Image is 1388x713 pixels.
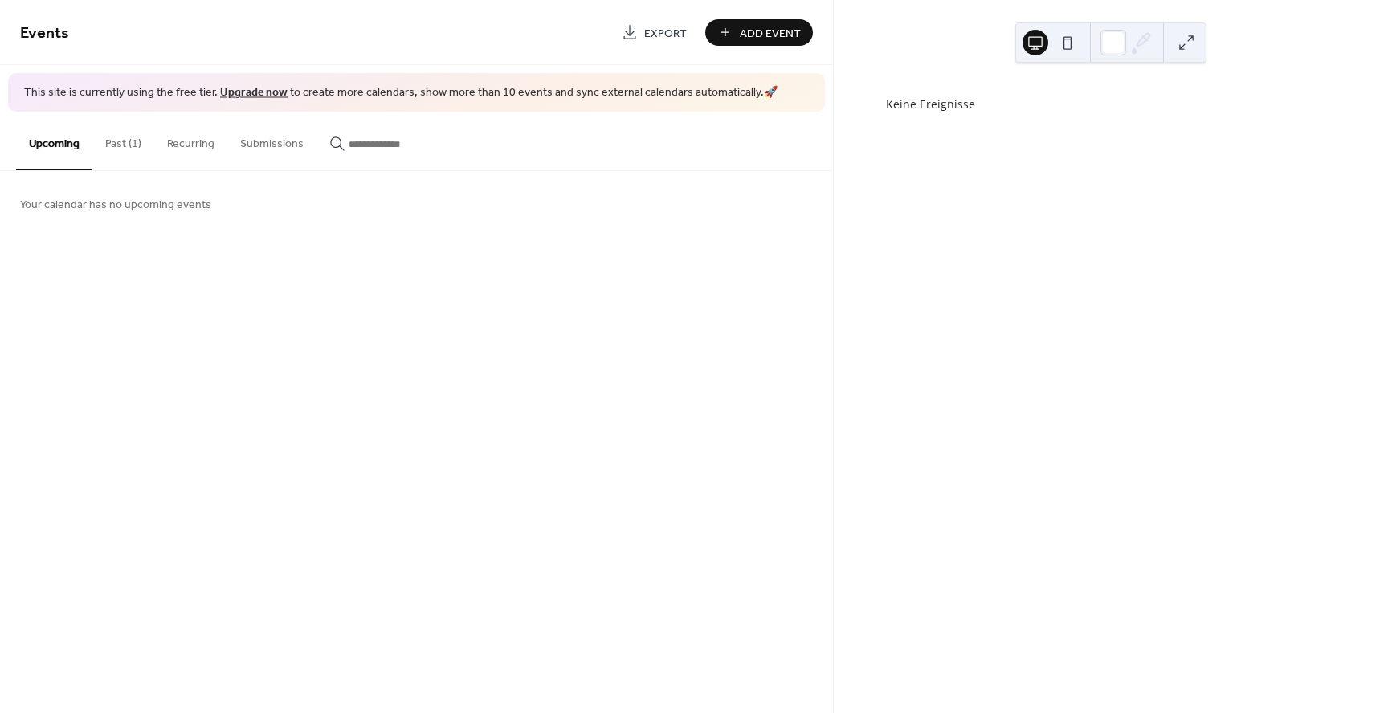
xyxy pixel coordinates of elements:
span: Export [644,25,687,42]
a: Export [610,19,699,46]
button: Upcoming [16,112,92,170]
button: Past (1) [92,112,154,169]
span: Events [20,18,69,49]
a: Upgrade now [220,82,288,104]
button: Recurring [154,112,227,169]
div: Keine Ereignisse [886,96,1336,112]
span: Your calendar has no upcoming events [20,196,211,213]
span: This site is currently using the free tier. to create more calendars, show more than 10 events an... [24,85,778,101]
button: Add Event [705,19,813,46]
span: Add Event [740,25,801,42]
button: Submissions [227,112,316,169]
